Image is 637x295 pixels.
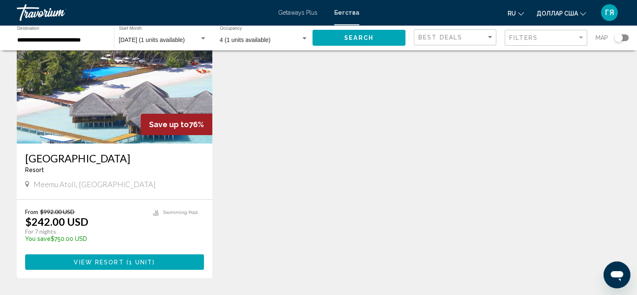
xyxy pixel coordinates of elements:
[163,210,198,215] span: Swimming Pool
[596,32,608,44] span: Map
[74,259,124,266] span: View Resort
[508,10,516,17] font: ru
[25,235,144,242] p: $750.00 USD
[141,114,212,135] div: 76%
[25,167,44,173] span: Resort
[149,120,189,129] span: Save up to
[536,7,586,19] button: Изменить валюту
[312,30,405,45] button: Search
[25,235,51,242] span: You save
[25,228,144,235] p: For 7 nights
[505,29,587,47] button: Filter
[418,34,494,41] mat-select: Sort by
[25,215,88,228] p: $242.00 USD
[129,259,153,266] span: 1 unit
[334,9,359,16] a: Бегства
[40,208,75,215] span: $992.00 USD
[17,4,270,21] a: Травориум
[418,34,462,41] span: Best Deals
[124,259,155,266] span: ( )
[25,152,204,164] a: [GEOGRAPHIC_DATA]
[17,9,212,144] img: DC72E01X.jpg
[603,261,630,288] iframe: Кнопка запуска окна обмена сообщениями
[25,208,38,215] span: From
[278,9,317,16] a: Getaways Plus
[119,37,185,43] span: [DATE] (1 units available)
[34,180,156,189] span: Meemu Atoll, [GEOGRAPHIC_DATA]
[536,10,578,17] font: доллар США
[25,254,204,270] button: View Resort(1 unit)
[598,4,620,21] button: Меню пользователя
[509,34,538,41] span: Filters
[220,37,271,43] span: 4 (1 units available)
[508,7,524,19] button: Изменить язык
[344,35,374,42] span: Search
[605,8,614,17] font: ГЯ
